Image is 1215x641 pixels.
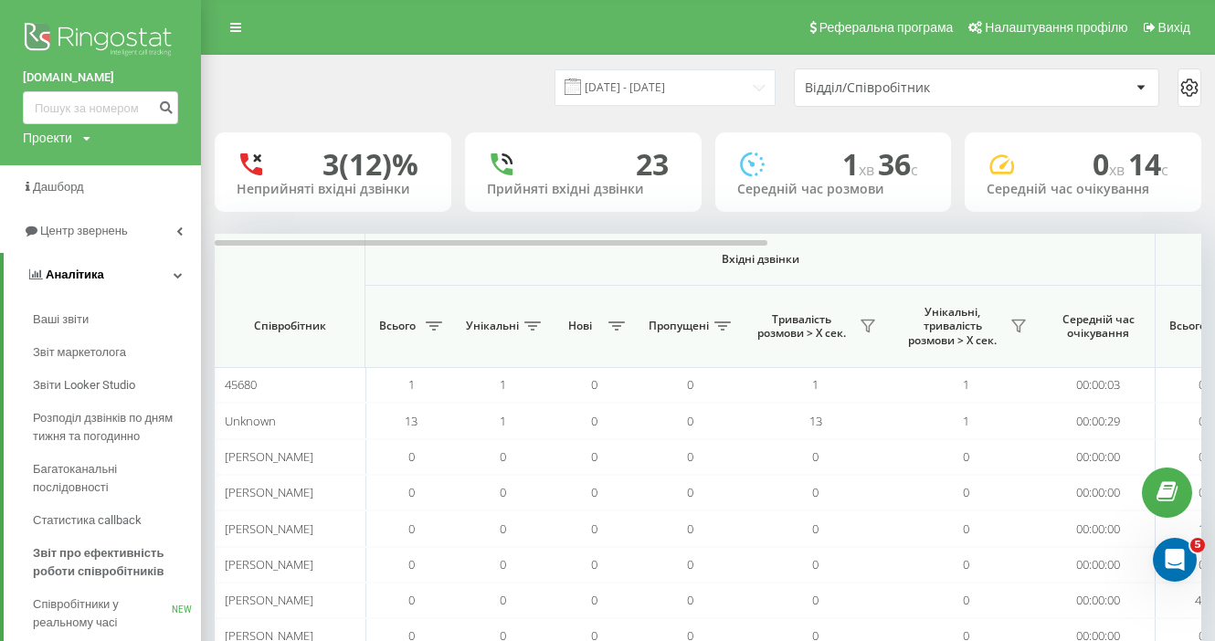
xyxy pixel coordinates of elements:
[1161,160,1168,180] span: c
[1093,144,1128,184] span: 0
[963,592,969,608] span: 0
[1041,547,1156,583] td: 00:00:00
[225,413,276,429] span: Unknown
[1041,510,1156,546] td: 00:00:00
[591,448,597,465] span: 0
[500,520,506,537] span: 0
[1199,484,1205,500] span: 0
[500,484,506,500] span: 0
[805,80,1023,96] div: Відділ/Співробітник
[408,376,415,393] span: 1
[687,520,693,537] span: 0
[812,556,819,573] span: 0
[812,484,819,500] span: 0
[687,376,693,393] span: 0
[591,413,597,429] span: 0
[4,253,201,297] a: Аналiтика
[33,504,201,537] a: Статистика callback
[225,556,313,573] span: [PERSON_NAME]
[408,520,415,537] span: 0
[1041,439,1156,475] td: 00:00:00
[500,413,506,429] span: 1
[557,319,603,333] span: Нові
[963,484,969,500] span: 0
[687,556,693,573] span: 0
[33,343,126,362] span: Звіт маркетолога
[375,319,420,333] span: Всього
[1041,475,1156,510] td: 00:00:00
[408,556,415,573] span: 0
[749,312,854,341] span: Тривалість розмови > Х сек.
[859,160,878,180] span: хв
[649,319,709,333] span: Пропущені
[23,18,178,64] img: Ringostat logo
[322,147,418,182] div: 3 (12)%
[33,595,172,632] span: Співробітники у реальному часі
[1165,319,1210,333] span: Всього
[1195,592,1208,608] span: 45
[33,544,192,581] span: Звіт про ефективність роботи співробітників
[225,592,313,608] span: [PERSON_NAME]
[33,180,84,194] span: Дашборд
[33,369,201,402] a: Звіти Looker Studio
[33,453,201,504] a: Багатоканальні послідовності
[33,402,201,453] a: Розподіл дзвінків по дням тижня та погодинно
[963,556,969,573] span: 0
[1055,312,1141,341] span: Середній час очікування
[809,413,822,429] span: 13
[405,413,417,429] span: 13
[1190,538,1205,552] span: 5
[687,592,693,608] span: 0
[23,129,72,147] div: Проекти
[737,182,930,197] div: Середній час розмови
[963,376,969,393] span: 1
[963,448,969,465] span: 0
[987,182,1179,197] div: Середній час очікування
[1109,160,1128,180] span: хв
[1199,448,1205,465] span: 0
[963,520,969,537] span: 0
[33,460,192,497] span: Багатоканальні послідовності
[687,448,693,465] span: 0
[687,484,693,500] span: 0
[812,448,819,465] span: 0
[225,520,313,537] span: [PERSON_NAME]
[33,409,192,446] span: Розподіл дзвінків по дням тижня та погодинно
[225,484,313,500] span: [PERSON_NAME]
[466,319,519,333] span: Унікальні
[500,448,506,465] span: 0
[500,592,506,608] span: 0
[33,537,201,588] a: Звіт про ефективність роботи співробітників
[500,556,506,573] span: 0
[225,448,313,465] span: [PERSON_NAME]
[487,182,680,197] div: Прийняті вхідні дзвінки
[500,376,506,393] span: 1
[33,336,201,369] a: Звіт маркетолога
[1199,556,1205,573] span: 0
[33,511,142,530] span: Статистика callback
[408,448,415,465] span: 0
[591,376,597,393] span: 0
[985,20,1127,35] span: Налаштування профілю
[1041,583,1156,618] td: 00:00:00
[408,592,415,608] span: 0
[237,182,429,197] div: Неприйняті вхідні дзвінки
[963,413,969,429] span: 1
[591,520,597,537] span: 0
[591,592,597,608] span: 0
[1041,403,1156,438] td: 00:00:29
[1199,376,1205,393] span: 0
[1128,144,1168,184] span: 14
[46,268,104,281] span: Аналiтика
[911,160,918,180] span: c
[591,556,597,573] span: 0
[40,224,128,237] span: Центр звернень
[819,20,954,35] span: Реферальна програма
[33,376,135,394] span: Звіти Looker Studio
[23,68,178,87] a: [DOMAIN_NAME]
[636,147,669,182] div: 23
[812,376,819,393] span: 1
[687,413,693,429] span: 0
[900,305,1005,348] span: Унікальні, тривалість розмови > Х сек.
[812,592,819,608] span: 0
